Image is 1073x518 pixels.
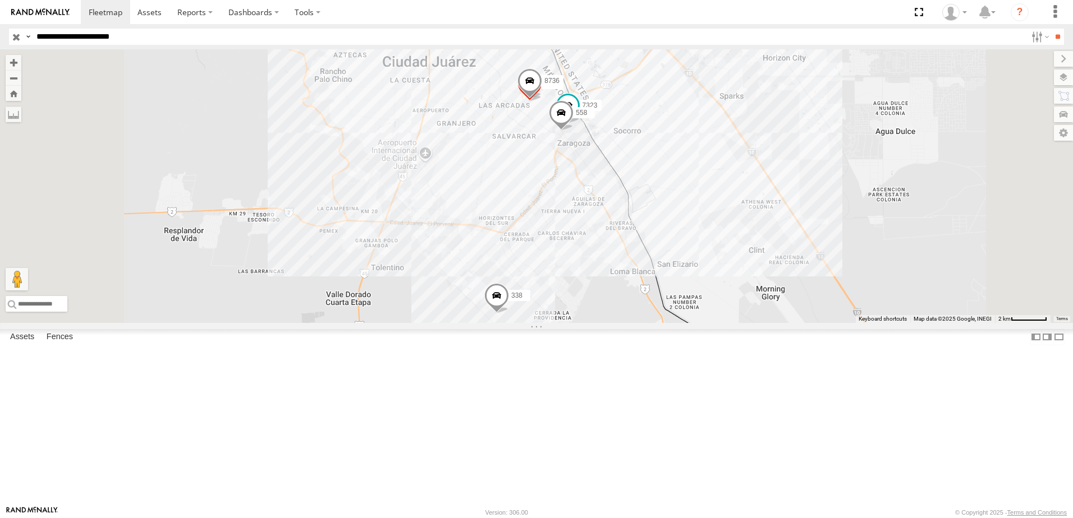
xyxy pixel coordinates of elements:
[6,107,21,122] label: Measure
[1030,329,1042,345] label: Dock Summary Table to the Left
[955,509,1067,516] div: © Copyright 2025 -
[1053,329,1065,345] label: Hide Summary Table
[576,109,587,117] span: 558
[41,329,79,345] label: Fences
[544,77,560,85] span: 8736
[11,8,70,16] img: rand-logo.svg
[1042,329,1053,345] label: Dock Summary Table to the Right
[583,101,598,109] span: 7323
[485,509,528,516] div: Version: 306.00
[859,315,907,323] button: Keyboard shortcuts
[995,315,1051,323] button: Map Scale: 2 km per 61 pixels
[938,4,971,21] div: omar hernandez
[6,507,58,518] a: Visit our Website
[6,55,21,70] button: Zoom in
[914,316,992,322] span: Map data ©2025 Google, INEGI
[1027,29,1051,45] label: Search Filter Options
[6,86,21,101] button: Zoom Home
[511,292,522,300] span: 338
[1056,317,1068,321] a: Terms (opens in new tab)
[1054,125,1073,141] label: Map Settings
[6,268,28,290] button: Drag Pegman onto the map to open Street View
[1011,3,1029,21] i: ?
[24,29,33,45] label: Search Query
[6,70,21,86] button: Zoom out
[4,329,40,345] label: Assets
[1007,509,1067,516] a: Terms and Conditions
[998,316,1011,322] span: 2 km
